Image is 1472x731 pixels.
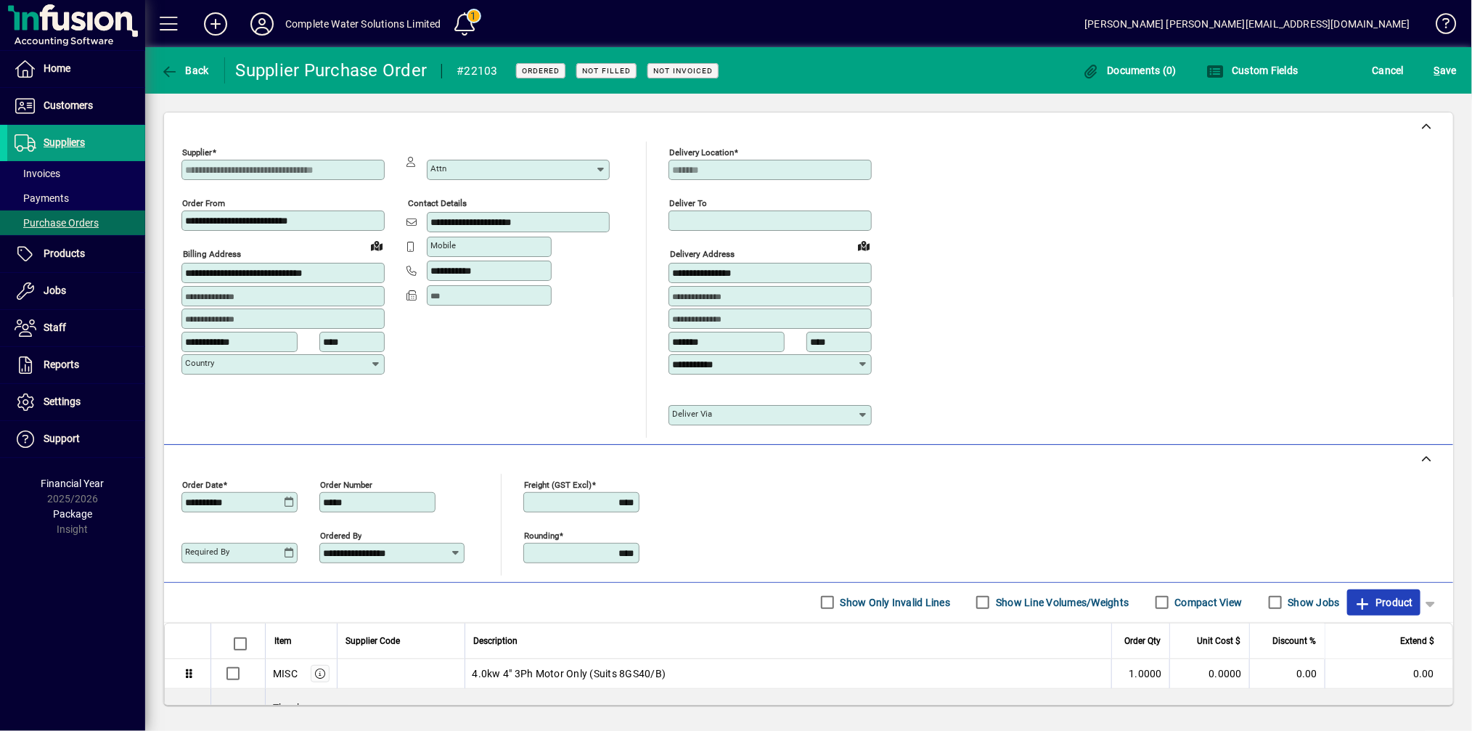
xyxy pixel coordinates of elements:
[1347,589,1420,616] button: Product
[1249,659,1325,689] td: 0.00
[473,666,666,681] span: 4.0kw 4" 3Ph Motor Only (Suits 8GS40/B)
[320,530,361,540] mat-label: Ordered by
[44,136,85,148] span: Suppliers
[192,11,239,37] button: Add
[15,217,99,229] span: Purchase Orders
[7,384,145,420] a: Settings
[7,51,145,87] a: Home
[672,409,712,419] mat-label: Deliver via
[1084,12,1410,36] div: [PERSON_NAME] [PERSON_NAME][EMAIL_ADDRESS][DOMAIN_NAME]
[524,479,592,489] mat-label: Freight (GST excl)
[1400,633,1434,649] span: Extend $
[669,198,707,208] mat-label: Deliver To
[1197,633,1240,649] span: Unit Cost $
[1325,659,1452,689] td: 0.00
[7,310,145,346] a: Staff
[7,421,145,457] a: Support
[1207,65,1299,76] span: Custom Fields
[44,359,79,370] span: Reports
[41,478,105,489] span: Financial Year
[44,248,85,259] span: Products
[15,192,69,204] span: Payments
[457,60,498,83] div: #22103
[320,479,372,489] mat-label: Order number
[7,236,145,272] a: Products
[1354,591,1413,614] span: Product
[239,11,285,37] button: Profile
[852,234,875,257] a: View on map
[160,65,209,76] span: Back
[582,66,631,75] span: Not Filled
[524,530,559,540] mat-label: Rounding
[1285,595,1340,610] label: Show Jobs
[44,396,81,407] span: Settings
[1369,57,1408,83] button: Cancel
[1203,57,1302,83] button: Custom Fields
[145,57,225,83] app-page-header-button: Back
[1079,57,1180,83] button: Documents (0)
[346,633,401,649] span: Supplier Code
[838,595,951,610] label: Show Only Invalid Lines
[430,163,446,173] mat-label: Attn
[1434,65,1440,76] span: S
[1082,65,1177,76] span: Documents (0)
[7,273,145,309] a: Jobs
[185,547,229,557] mat-label: Required by
[44,62,70,74] span: Home
[285,12,441,36] div: Complete Water Solutions Limited
[1169,659,1249,689] td: 0.0000
[1373,59,1404,82] span: Cancel
[7,211,145,235] a: Purchase Orders
[7,161,145,186] a: Invoices
[1425,3,1454,50] a: Knowledge Base
[474,633,518,649] span: Description
[274,633,292,649] span: Item
[44,285,66,296] span: Jobs
[7,186,145,211] a: Payments
[1124,633,1161,649] span: Order Qty
[522,66,560,75] span: Ordered
[15,168,60,179] span: Invoices
[1111,659,1169,689] td: 1.0000
[182,479,223,489] mat-label: Order date
[1431,57,1460,83] button: Save
[7,347,145,383] a: Reports
[273,666,298,681] div: MISC
[53,508,92,520] span: Package
[1172,595,1243,610] label: Compact View
[1272,633,1316,649] span: Discount %
[182,198,225,208] mat-label: Order from
[236,59,428,82] div: Supplier Purchase Order
[44,99,93,111] span: Customers
[185,358,214,368] mat-label: Country
[7,88,145,124] a: Customers
[365,234,388,257] a: View on map
[44,322,66,333] span: Staff
[653,66,713,75] span: Not Invoiced
[1434,59,1457,82] span: ave
[157,57,213,83] button: Back
[44,433,80,444] span: Support
[669,147,734,158] mat-label: Delivery Location
[993,595,1129,610] label: Show Line Volumes/Weights
[182,147,212,158] mat-label: Supplier
[430,240,456,250] mat-label: Mobile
